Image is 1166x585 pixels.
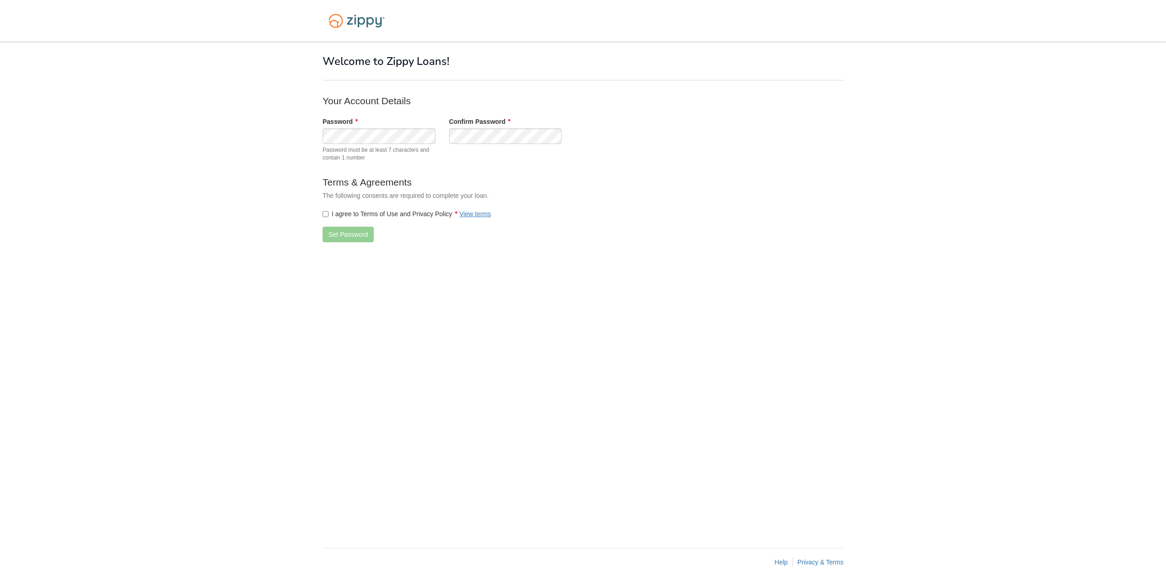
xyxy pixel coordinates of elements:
input: Verify Password [449,128,562,144]
img: Logo [323,9,391,32]
h1: Welcome to Zippy Loans! [323,55,843,67]
label: I agree to Terms of Use and Privacy Policy [323,209,491,218]
label: Confirm Password [449,117,511,126]
label: Password [323,117,358,126]
a: Privacy & Terms [797,558,843,566]
input: I agree to Terms of Use and Privacy PolicyView terms [323,211,329,217]
p: The following consents are required to complete your loan. [323,191,688,200]
p: Your Account Details [323,94,688,107]
a: Help [774,558,788,566]
a: View terms [460,210,491,218]
button: Set Password [323,227,374,242]
span: Password must be at least 7 characters and contain 1 number [323,146,435,162]
p: Terms & Agreements [323,175,688,189]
